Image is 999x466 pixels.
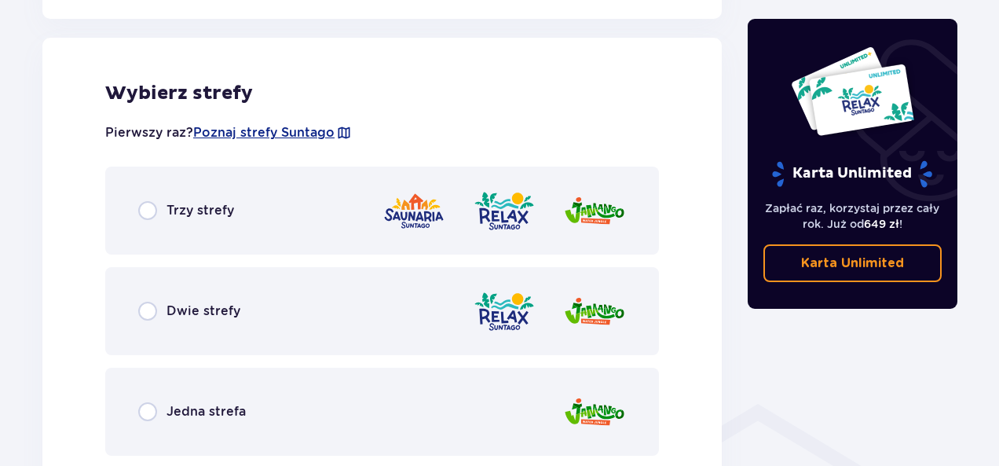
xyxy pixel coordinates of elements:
img: Jamango [563,390,626,435]
p: Pierwszy raz? [105,124,352,141]
span: Jedna strefa [166,403,246,420]
img: Dwie karty całoroczne do Suntago z napisem 'UNLIMITED RELAX', na białym tle z tropikalnymi liśćmi... [790,46,915,137]
span: Trzy strefy [166,202,234,219]
p: Karta Unlimited [801,255,904,272]
p: Zapłać raz, korzystaj przez cały rok. Już od ! [763,200,942,232]
span: 649 zł [864,218,899,230]
img: Relax [473,289,536,334]
img: Saunaria [382,189,445,233]
span: Dwie strefy [166,303,240,320]
img: Jamango [563,189,626,233]
a: Karta Unlimited [763,244,942,282]
img: Relax [473,189,536,233]
img: Jamango [563,289,626,334]
p: Karta Unlimited [770,160,934,188]
a: Poznaj strefy Suntago [193,124,335,141]
h2: Wybierz strefy [105,82,659,105]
